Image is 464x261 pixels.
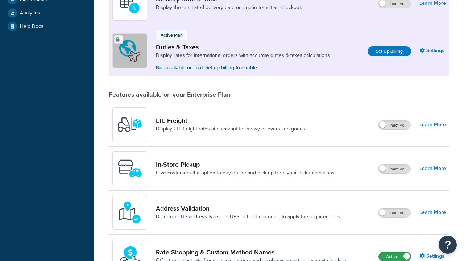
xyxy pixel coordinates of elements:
a: Determine US address types for UPS or FedEx in order to apply the required fees [156,213,340,220]
button: Open Resource Center [439,236,457,254]
a: Analytics [5,7,89,20]
a: Display rates for international orders with accurate duties & taxes calculations [156,52,330,59]
a: Give customers the option to buy online and pick up from your pickup locations [156,169,335,177]
a: Rate Shopping & Custom Method Names [156,248,348,256]
img: y79ZsPf0fXUFUhFXDzUgf+ktZg5F2+ohG75+v3d2s1D9TjoU8PiyCIluIjV41seZevKCRuEjTPPOKHJsQcmKCXGdfprl3L4q7... [117,112,142,137]
p: Active Plan [161,32,183,38]
a: Learn More [419,207,446,217]
label: Inactive [378,165,410,173]
a: Duties & Taxes [156,43,330,51]
span: Analytics [20,10,40,16]
a: Learn More [419,163,446,174]
a: Display the estimated delivery date or time in transit as checkout. [156,4,302,11]
a: Set Up Billing [368,46,411,56]
a: Address Validation [156,204,340,212]
span: Help Docs [20,24,43,30]
label: Inactive [378,208,410,217]
a: In-Store Pickup [156,161,335,169]
a: LTL Freight [156,117,305,125]
img: wfgcfpwTIucLEAAAAASUVORK5CYII= [117,156,142,181]
label: Active [379,252,411,261]
p: Not available on trial. Set up billing to enable [156,64,330,72]
img: kIG8fy0lQAAAABJRU5ErkJggg== [117,200,142,225]
a: Display LTL freight rates at checkout for heavy or oversized goods [156,125,305,133]
div: Features available on your Enterprise Plan [109,91,231,99]
a: Settings [420,46,446,56]
label: Inactive [378,121,410,129]
a: Learn More [419,120,446,130]
a: Help Docs [5,20,89,33]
